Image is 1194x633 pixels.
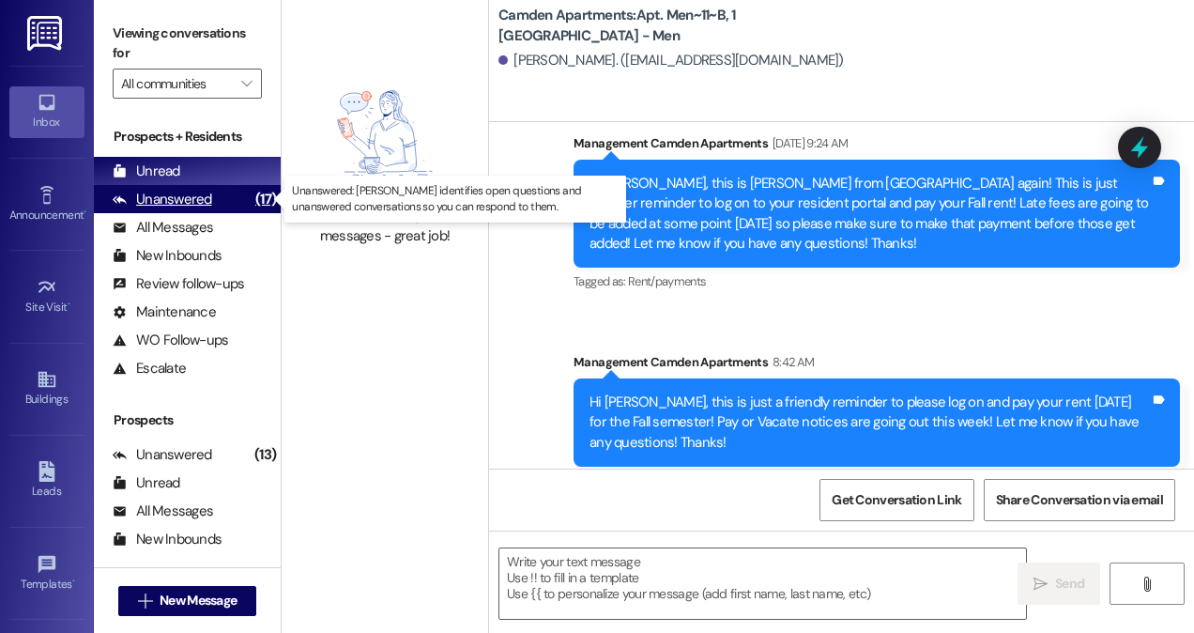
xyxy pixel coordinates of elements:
[9,363,84,414] a: Buildings
[302,206,467,246] div: You've read all your messages - great job!
[113,162,180,181] div: Unread
[241,76,252,91] i: 
[113,359,186,378] div: Escalate
[113,218,213,238] div: All Messages
[113,473,180,493] div: Unread
[113,502,213,521] div: All Messages
[113,246,222,266] div: New Inbounds
[160,591,237,610] span: New Message
[1018,563,1100,605] button: Send
[94,127,281,147] div: Prospects + Residents
[121,69,232,99] input: All communities
[68,298,70,311] span: •
[94,410,281,430] div: Prospects
[72,575,75,588] span: •
[1055,574,1084,594] span: Send
[589,393,1150,453] div: Hi [PERSON_NAME], this is just a friendly reminder to please log on and pay your rent [DATE] for ...
[84,206,86,219] span: •
[996,490,1163,510] span: Share Conversation via email
[113,331,228,350] div: WO Follow-ups
[984,479,1175,521] button: Share Conversation via email
[251,185,281,214] div: (17)
[832,490,961,510] span: Get Conversation Link
[118,586,257,616] button: New Message
[302,70,467,197] img: empty-state
[574,352,1180,378] div: Management Camden Apartments
[113,19,262,69] label: Viewing conversations for
[113,302,216,322] div: Maintenance
[9,455,84,506] a: Leads
[574,133,1180,160] div: Management Camden Apartments
[768,133,849,153] div: [DATE] 9:24 AM
[498,51,844,70] div: [PERSON_NAME]. ([EMAIL_ADDRESS][DOMAIN_NAME])
[9,548,84,599] a: Templates •
[113,274,244,294] div: Review follow-ups
[1033,577,1048,592] i: 
[9,271,84,322] a: Site Visit •
[768,352,814,372] div: 8:42 AM
[113,190,212,209] div: Unanswered
[819,479,973,521] button: Get Conversation Link
[589,174,1150,255] div: Hi [PERSON_NAME], this is [PERSON_NAME] from [GEOGRAPHIC_DATA] again! This is just another remind...
[498,6,874,46] b: Camden Apartments: Apt. Men~11~B, 1 [GEOGRAPHIC_DATA] - Men
[9,86,84,137] a: Inbox
[113,530,222,549] div: New Inbounds
[628,273,707,289] span: Rent/payments
[113,445,212,465] div: Unanswered
[574,467,1180,494] div: Tagged as:
[138,594,152,609] i: 
[574,268,1180,295] div: Tagged as:
[27,16,66,51] img: ResiDesk Logo
[250,440,281,470] div: (13)
[1140,577,1154,592] i: 
[292,183,619,215] p: Unanswered: [PERSON_NAME] identifies open questions and unanswered conversations so you can respo...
